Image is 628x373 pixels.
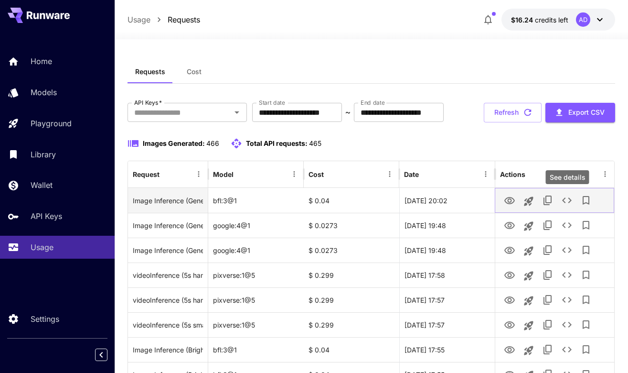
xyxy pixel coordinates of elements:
[557,315,576,334] button: See details
[304,312,399,337] div: $ 0.299
[133,238,203,263] div: Click to copy prompt
[511,16,535,24] span: $16.24
[519,316,538,335] button: Launch in playground
[557,290,576,309] button: See details
[500,290,519,309] button: View Video
[31,118,72,129] p: Playground
[598,167,612,181] button: Menu
[133,213,203,238] div: Click to copy prompt
[95,349,107,361] button: Collapse sidebar
[133,188,203,213] div: Click to copy prompt
[133,263,203,287] div: Click to copy prompt
[576,265,596,285] button: Add to library
[399,312,495,337] div: 27 Aug, 2025 17:57
[208,312,304,337] div: pixverse:1@5
[535,16,568,24] span: credits left
[538,191,557,210] button: Copy TaskUUID
[309,139,321,147] span: 465
[246,139,308,147] span: Total API requests:
[102,346,115,363] div: Collapse sidebar
[345,107,351,118] p: ~
[399,337,495,362] div: 27 Aug, 2025 17:55
[500,265,519,285] button: View Video
[304,287,399,312] div: $ 0.299
[576,340,596,359] button: Add to library
[500,315,519,334] button: View Video
[383,167,396,181] button: Menu
[519,241,538,261] button: Launch in playground
[128,14,200,25] nav: breadcrumb
[519,217,538,236] button: Launch in playground
[557,340,576,359] button: See details
[538,290,557,309] button: Copy TaskUUID
[538,216,557,235] button: Copy TaskUUID
[519,341,538,360] button: Launch in playground
[538,340,557,359] button: Copy TaskUUID
[31,179,53,191] p: Wallet
[576,241,596,260] button: Add to library
[519,192,538,211] button: Launch in playground
[500,215,519,235] button: View Image
[500,190,519,210] button: View Image
[404,170,419,178] div: Date
[192,167,205,181] button: Menu
[546,170,589,184] div: See details
[206,139,219,147] span: 466
[557,191,576,210] button: See details
[500,340,519,359] button: View Image
[519,266,538,285] button: Launch in playground
[538,315,557,334] button: Copy TaskUUID
[500,240,519,260] button: View Image
[325,167,338,181] button: Sort
[31,55,52,67] p: Home
[557,216,576,235] button: See details
[160,167,174,181] button: Sort
[133,338,203,362] div: Click to copy prompt
[208,287,304,312] div: pixverse:1@5
[511,15,568,25] div: $16.2369
[420,167,433,181] button: Sort
[576,216,596,235] button: Add to library
[399,263,495,287] div: 27 Aug, 2025 17:58
[304,188,399,213] div: $ 0.04
[304,263,399,287] div: $ 0.299
[168,14,200,25] a: Requests
[208,263,304,287] div: pixverse:1@5
[309,170,324,178] div: Cost
[304,213,399,238] div: $ 0.0273
[304,337,399,362] div: $ 0.04
[208,213,304,238] div: google:4@1
[259,99,285,107] label: Start date
[484,103,542,122] button: Refresh
[133,313,203,337] div: Click to copy prompt
[557,241,576,260] button: See details
[128,14,150,25] a: Usage
[538,265,557,285] button: Copy TaskUUID
[133,288,203,312] div: Click to copy prompt
[135,67,165,76] span: Requests
[31,241,53,253] p: Usage
[500,170,525,178] div: Actions
[557,265,576,285] button: See details
[230,106,244,119] button: Open
[31,210,62,222] p: API Keys
[208,337,304,362] div: bfl:3@1
[361,99,384,107] label: End date
[31,87,57,98] p: Models
[208,238,304,263] div: google:4@1
[576,191,596,210] button: Add to library
[134,99,162,107] label: API Keys
[31,149,56,160] p: Library
[501,9,615,31] button: $16.2369AD
[576,12,590,27] div: AD
[143,139,205,147] span: Images Generated:
[399,238,495,263] div: 27 Aug, 2025 19:48
[399,287,495,312] div: 27 Aug, 2025 17:57
[287,167,301,181] button: Menu
[538,241,557,260] button: Copy TaskUUID
[576,290,596,309] button: Add to library
[208,188,304,213] div: bfl:3@1
[519,291,538,310] button: Launch in playground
